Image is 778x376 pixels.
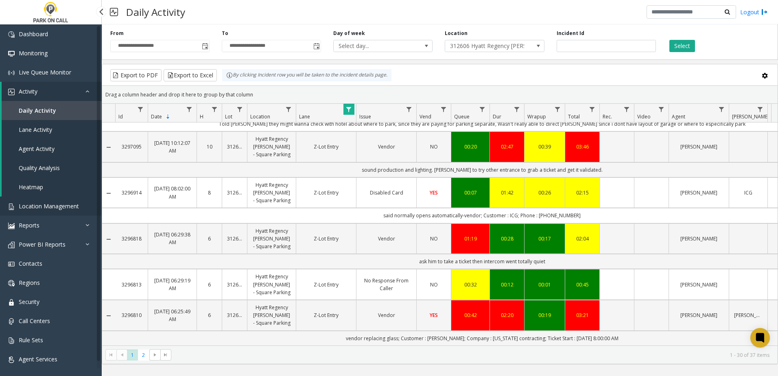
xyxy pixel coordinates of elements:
a: 00:12 [495,281,519,289]
a: Lot Filter Menu [234,104,245,115]
span: Call Centers [19,317,50,325]
span: Sortable [165,114,171,120]
span: Rec. [603,113,612,120]
a: Hyatt Regency [PERSON_NAME] - Square Parking [252,227,291,251]
span: Agent Activity [19,145,55,153]
a: Video Filter Menu [656,104,667,115]
div: 00:17 [529,235,560,243]
a: 3296810 [120,311,143,319]
a: [PERSON_NAME] [674,143,724,151]
a: Agent Filter Menu [716,104,727,115]
label: To [222,30,228,37]
a: YES [422,311,446,319]
a: 312606 [227,311,242,319]
img: 'icon' [8,50,15,57]
div: Drag a column header and drop it here to group by that column [102,87,778,102]
label: Day of week [333,30,365,37]
a: Z-Lot Entry [301,189,351,197]
div: 00:26 [529,189,560,197]
img: 'icon' [8,203,15,210]
a: 01:19 [456,235,485,243]
a: Hyatt Regency [PERSON_NAME] - Square Parking [252,135,291,159]
label: Incident Id [557,30,584,37]
a: Vend Filter Menu [438,104,449,115]
a: [PERSON_NAME] [674,311,724,319]
span: Page 2 [138,350,149,361]
span: Select day... [334,40,413,52]
a: Parker Filter Menu [755,104,766,115]
a: ICG [734,189,763,197]
a: YES [422,189,446,197]
a: [DATE] 06:29:19 AM [153,277,192,292]
a: Quality Analysis [2,158,102,177]
label: From [110,30,124,37]
span: Go to the next page [152,352,158,358]
span: NO [430,235,438,242]
span: Wrapup [527,113,546,120]
a: [PERSON_NAME] [674,281,724,289]
a: 01:42 [495,189,519,197]
a: Location Filter Menu [283,104,294,115]
a: 02:04 [570,235,594,243]
span: Lane [299,113,310,120]
span: Daily Activity [19,107,56,114]
a: 3296813 [120,281,143,289]
a: 3296818 [120,235,143,243]
a: NO [422,235,446,243]
a: 6 [202,311,217,319]
button: Export to Excel [164,69,217,81]
span: Quality Analysis [19,164,60,172]
span: Go to the next page [149,349,160,361]
span: Total [568,113,580,120]
img: 'icon' [8,337,15,344]
a: 02:47 [495,143,519,151]
a: 10 [202,143,217,151]
img: 'icon' [8,89,15,95]
a: 00:07 [456,189,485,197]
a: Wrapup Filter Menu [552,104,563,115]
a: 00:39 [529,143,560,151]
a: [PERSON_NAME] [674,235,724,243]
a: Hyatt Regency [PERSON_NAME] - Square Parking [252,304,291,327]
a: 02:15 [570,189,594,197]
kendo-pager-info: 1 - 30 of 37 items [176,352,769,359]
a: Vendor [361,235,411,243]
span: Page 1 [127,350,138,361]
span: Lane Activity [19,126,52,133]
a: Vendor [361,143,411,151]
img: 'icon' [8,280,15,286]
a: Z-Lot Entry [301,235,351,243]
span: Monitoring [19,49,48,57]
span: Power BI Reports [19,240,66,248]
a: Rec. Filter Menu [621,104,632,115]
a: Z-Lot Entry [301,281,351,289]
span: Live Queue Monitor [19,68,71,76]
img: 'icon' [8,223,15,229]
a: 3297095 [120,143,143,151]
a: Vendor [361,311,411,319]
a: Issue Filter Menu [404,104,415,115]
span: Issue [359,113,371,120]
img: infoIcon.svg [226,72,233,79]
a: Disabled Card [361,189,411,197]
a: 03:46 [570,143,594,151]
div: 00:45 [570,281,594,289]
span: Dashboard [19,30,48,38]
span: NO [430,281,438,288]
label: Location [445,30,468,37]
div: 00:20 [456,143,485,151]
span: Id [118,113,123,120]
a: Collapse Details [102,190,115,197]
a: NO [422,143,446,151]
a: [DATE] 08:02:00 AM [153,185,192,200]
span: YES [430,189,438,196]
a: 00:42 [456,311,485,319]
span: Regions [19,279,40,286]
a: 00:19 [529,311,560,319]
